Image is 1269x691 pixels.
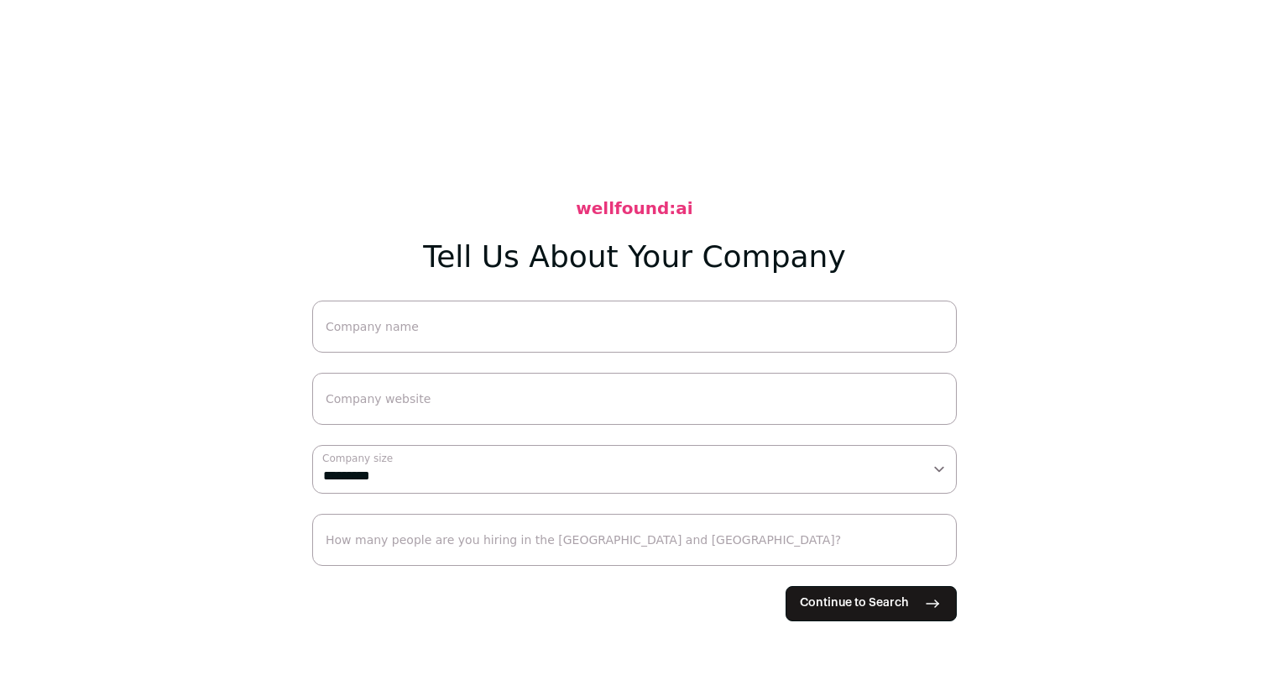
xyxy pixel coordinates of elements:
h1: Tell Us About Your Company [423,240,845,274]
h2: wellfound:ai [576,196,692,220]
button: Continue to Search [786,586,957,621]
span: Continue to Search [800,594,909,612]
input: How many people are you hiring in the US and Canada? [312,514,957,566]
input: Company website [312,373,957,425]
input: Company name [312,301,957,353]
